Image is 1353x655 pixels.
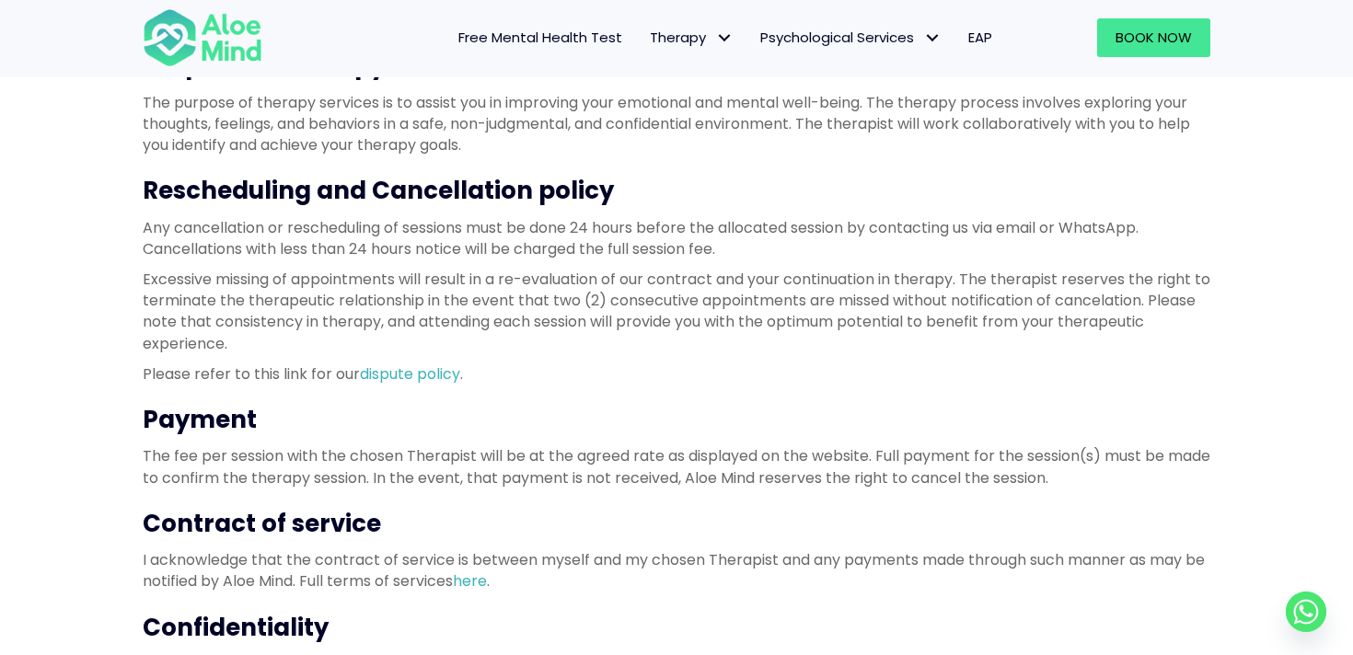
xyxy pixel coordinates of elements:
[453,570,487,592] a: here
[286,18,1006,57] nav: Menu
[143,174,1210,207] h3: Rescheduling and Cancellation policy
[143,507,1210,540] h3: Contract of service
[1286,592,1326,632] a: Whatsapp
[143,92,1210,156] p: The purpose of therapy services is to assist you in improving your emotional and mental well-bein...
[919,25,945,52] span: Psychological Services: submenu
[143,7,262,68] img: Aloe mind Logo
[968,28,992,47] span: EAP
[650,28,733,47] span: Therapy
[143,445,1210,488] p: The fee per session with the chosen Therapist will be at the agreed rate as displayed on the webs...
[636,18,746,57] a: TherapyTherapy: submenu
[1097,18,1210,57] a: Book Now
[360,363,460,385] a: dispute policy
[143,217,1210,259] p: Any cancellation or rescheduling of sessions must be done 24 hours before the allocated session b...
[143,549,1210,592] p: I acknowledge that the contract of service is between myself and my chosen Therapist and any paym...
[143,363,1210,385] p: Please refer to this link for our .
[458,28,622,47] span: Free Mental Health Test
[143,403,1210,436] h3: Payment
[445,18,636,57] a: Free Mental Health Test
[1116,28,1192,47] span: Book Now
[711,25,737,52] span: Therapy: submenu
[143,269,1210,354] p: Excessive missing of appointments will result in a re-evaluation of our contract and your continu...
[760,28,941,47] span: Psychological Services
[143,611,1210,644] h3: Confidentiality
[746,18,954,57] a: Psychological ServicesPsychological Services: submenu
[954,18,1006,57] a: EAP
